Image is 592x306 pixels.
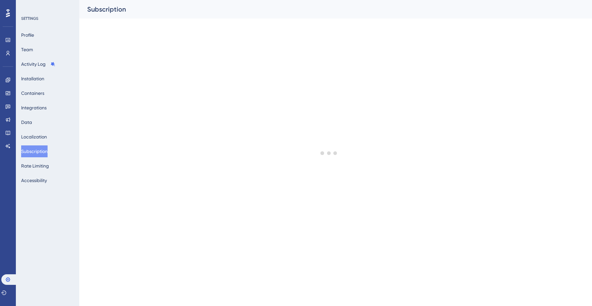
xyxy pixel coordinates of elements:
button: Rate Limiting [21,160,49,172]
button: Integrations [21,102,47,114]
button: Subscription [21,145,48,157]
button: Team [21,44,33,56]
button: Profile [21,29,34,41]
div: SETTINGS [21,16,75,21]
div: Subscription [87,5,568,14]
button: Data [21,116,32,128]
button: Installation [21,73,44,85]
button: Containers [21,87,44,99]
button: Localization [21,131,47,143]
button: Accessibility [21,174,47,186]
button: Activity Log [21,58,55,70]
